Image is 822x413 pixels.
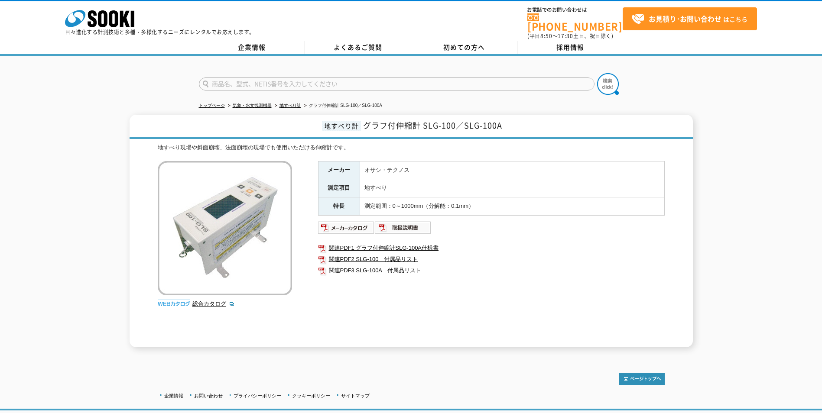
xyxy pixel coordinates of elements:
span: 地すべり計 [322,121,361,131]
a: 関連PDF1 グラフ付伸縮計SLG-100A仕様書 [318,242,665,254]
img: btn_search.png [597,73,619,95]
a: プライバシーポリシー [234,393,281,398]
img: トップページへ [619,373,665,385]
a: 企業情報 [199,41,305,54]
strong: お見積り･お問い合わせ [649,13,721,24]
a: 地すべり計 [279,103,301,108]
a: 採用情報 [517,41,624,54]
a: 総合カタログ [192,300,235,307]
span: お電話でのお問い合わせは [527,7,623,13]
a: サイトマップ [341,393,370,398]
span: 17:30 [558,32,573,40]
span: 初めての方へ [443,42,485,52]
input: 商品名、型式、NETIS番号を入力してください [199,77,595,90]
a: 関連PDF3 SLG-100A 付属品リスト [318,265,665,276]
a: クッキーポリシー [292,393,330,398]
span: (平日 ～ 土日、祝日除く) [527,32,613,40]
td: 測定範囲：0～1000mm（分解能：0.1mm） [360,197,664,216]
span: 8:50 [540,32,552,40]
th: メーカー [318,161,360,179]
a: お見積り･お問い合わせはこちら [623,7,757,30]
img: 取扱説明書 [375,221,432,235]
a: お問い合わせ [194,393,223,398]
p: 日々進化する計測技術と多種・多様化するニーズにレンタルでお応えします。 [65,29,255,35]
li: グラフ付伸縮計 SLG-100／SLG-100A [302,101,383,110]
span: グラフ付伸縮計 SLG-100／SLG-100A [363,119,502,131]
div: 地すべり現場や斜面崩壊、法面崩壊の現場でも使用いただける伸縮計です。 [158,143,665,152]
td: オサシ・テクノス [360,161,664,179]
a: トップページ [199,103,225,108]
a: 気象・水文観測機器 [233,103,272,108]
a: [PHONE_NUMBER] [527,13,623,31]
img: メーカーカタログ [318,221,375,235]
img: グラフ付伸縮計 SLG-100／SLG-100A [158,161,292,295]
a: 企業情報 [164,393,183,398]
a: 初めての方へ [411,41,517,54]
td: 地すべり [360,179,664,197]
img: webカタログ [158,300,190,308]
th: 測定項目 [318,179,360,197]
span: はこちら [631,13,747,26]
a: 関連PDF2 SLG-100 付属品リスト [318,254,665,265]
a: 取扱説明書 [375,226,432,233]
a: メーカーカタログ [318,226,375,233]
a: よくあるご質問 [305,41,411,54]
th: 特長 [318,197,360,216]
